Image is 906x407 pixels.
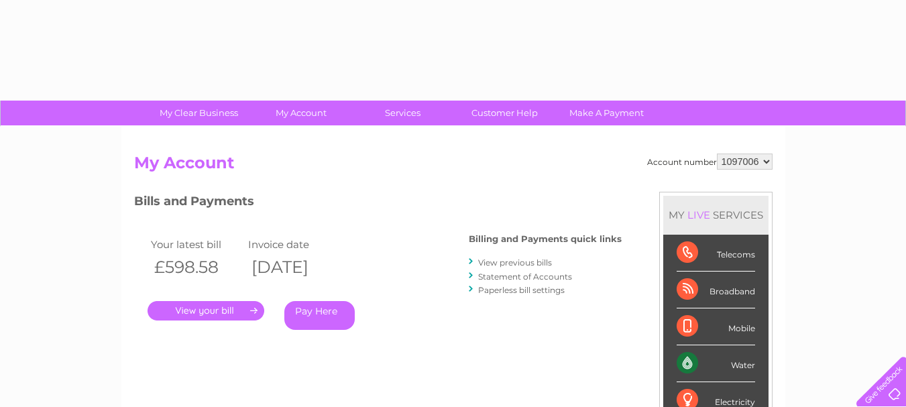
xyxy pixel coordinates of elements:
div: LIVE [685,209,713,221]
th: £598.58 [148,253,245,281]
a: Statement of Accounts [478,272,572,282]
a: Make A Payment [551,101,662,125]
td: Your latest bill [148,235,245,253]
h3: Bills and Payments [134,192,622,215]
a: . [148,301,264,321]
td: Invoice date [245,235,342,253]
a: Pay Here [284,301,355,330]
a: Paperless bill settings [478,285,565,295]
a: Services [347,101,458,125]
div: Broadband [677,272,755,308]
a: My Account [245,101,356,125]
div: MY SERVICES [663,196,769,234]
div: Mobile [677,308,755,345]
h2: My Account [134,154,773,179]
div: Account number [647,154,773,170]
a: View previous bills [478,257,552,268]
h4: Billing and Payments quick links [469,234,622,244]
a: Customer Help [449,101,560,125]
div: Water [677,345,755,382]
th: [DATE] [245,253,342,281]
a: My Clear Business [144,101,254,125]
div: Telecoms [677,235,755,272]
